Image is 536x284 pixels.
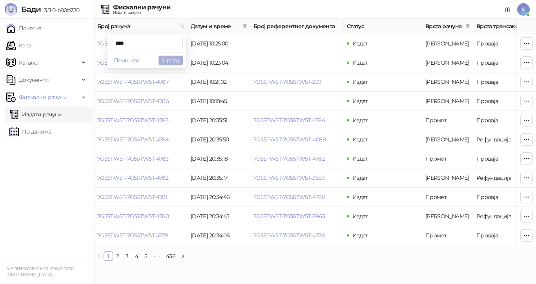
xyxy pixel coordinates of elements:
td: Аванс [422,72,473,92]
span: Издат [352,213,368,220]
td: Промет [422,226,473,245]
td: Аванс [422,53,473,72]
a: 1 [104,252,113,260]
span: Фискални рачуни [19,89,67,105]
small: MEDITERANEO HOLIDAYS DOO [GEOGRAPHIC_DATA] [6,266,75,277]
td: [DATE] 20:34:45 [188,207,250,226]
a: Документација [501,3,514,16]
td: Промет [422,111,473,130]
td: [DATE] 20:35:51 [188,111,250,130]
span: Издат [352,155,368,162]
span: 3.11.0-b80b730 [41,7,79,14]
td: [DATE] 20:35:50 [188,130,250,149]
li: 3 [122,251,132,261]
a: 7G5STW5T-7G5STW5T-3963 [253,213,325,220]
td: Аванс [422,130,473,149]
span: Каталог [19,55,40,71]
span: Врста рачуна [425,22,462,31]
td: [DATE] 20:35:18 [188,149,250,168]
button: Поништи [111,56,143,65]
span: Издат [352,136,368,143]
td: 7G5STW5T-7G5STW5T-4783 [94,149,188,168]
a: 7G5STW5T-7G5STW5T-4782 [253,155,325,162]
a: 7G5STW5T-7G5STW5T-4789 [97,40,169,47]
a: 7G5STW5T-7G5STW5T-4783 [97,155,168,162]
td: Промет [422,149,473,168]
span: Издат [352,98,368,105]
li: Претходна страна [94,251,104,261]
span: Издат [352,194,368,201]
span: filter [241,20,249,32]
span: Врста трансакције [476,22,529,31]
span: filter [465,24,470,29]
span: ••• [151,251,163,261]
td: [DATE] 10:21:02 [188,72,250,92]
td: 7G5STW5T-7G5STW5T-4787 [94,72,188,92]
a: 5 [142,252,150,260]
a: 7G5STW5T-7G5STW5T-4779 [97,232,168,239]
a: 7G5STW5T-7G5STW5T-4788 [97,59,169,66]
span: Документи [19,72,49,88]
th: Број рачуна [94,19,188,34]
a: 7G5STW5T-7G5STW5T-4785 [97,117,168,124]
li: 436 [163,251,178,261]
div: Издати рачуни [113,11,170,14]
span: Издат [352,174,368,181]
span: Бади [21,5,41,14]
td: [DATE] 10:18:45 [188,92,250,111]
a: 7G5STW5T-7G5STW5T-3559 [253,174,325,181]
li: Следећих 5 Страна [151,251,163,261]
span: Издат [352,59,368,66]
td: Аванс [422,92,473,111]
td: Аванс [422,207,473,226]
a: 7G5STW5T-7G5STW5T-4784 [97,136,169,143]
td: 7G5STW5T-7G5STW5T-4784 [94,130,188,149]
td: [DATE] 10:23:04 [188,53,250,72]
a: 7G5STW5T-7G5STW5T-4780 [97,213,169,220]
button: У реду [159,56,183,65]
span: Издат [352,40,368,47]
a: 4 [132,252,141,260]
td: [DATE] 20:34:06 [188,226,250,245]
a: 7G5STW5T-7G5STW5T-4786 [97,98,169,105]
td: 7G5STW5T-7G5STW5T-4780 [94,207,188,226]
a: 7G5STW5T-7G5STW5T-4088 [253,136,326,143]
a: Каса [6,38,31,53]
a: 7G5STW5T-7G5STW5T-4784 [253,117,325,124]
a: Почетна [6,20,42,36]
td: 7G5STW5T-7G5STW5T-4779 [94,226,188,245]
td: 7G5STW5T-7G5STW5T-4785 [94,111,188,130]
img: Logo [5,3,17,16]
span: Датум и време [191,22,239,31]
span: filter [242,24,247,29]
span: filter [464,20,472,32]
span: K [517,3,530,16]
a: 7G5STW5T-7G5STW5T-4780 [253,194,325,201]
td: 7G5STW5T-7G5STW5T-4786 [94,92,188,111]
a: 7G5STW5T-7G5STW5T-4778 [253,232,325,239]
td: Промет [422,188,473,207]
div: Фискални рачуни [113,4,170,11]
span: Издат [352,117,368,124]
span: Број рачуна [97,22,176,31]
td: Аванс [422,34,473,53]
a: По данима [9,124,51,139]
a: 7G5STW5T-7G5STW5T-4787 [97,78,168,85]
td: Аванс [422,168,473,188]
td: 7G5STW5T-7G5STW5T-4781 [94,188,188,207]
button: left [94,251,104,261]
a: 2 [113,252,122,260]
li: Следећа страна [178,251,188,261]
th: Статус [344,19,422,34]
span: right [180,254,185,259]
a: 7G5STW5T-7G5STW5T-4782 [97,174,168,181]
span: Издат [352,78,368,85]
th: Број референтног документа [250,19,344,34]
span: left [97,254,101,259]
td: [DATE] 20:35:17 [188,168,250,188]
a: 3 [123,252,131,260]
td: [DATE] 20:34:46 [188,188,250,207]
span: Издат [352,232,368,239]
